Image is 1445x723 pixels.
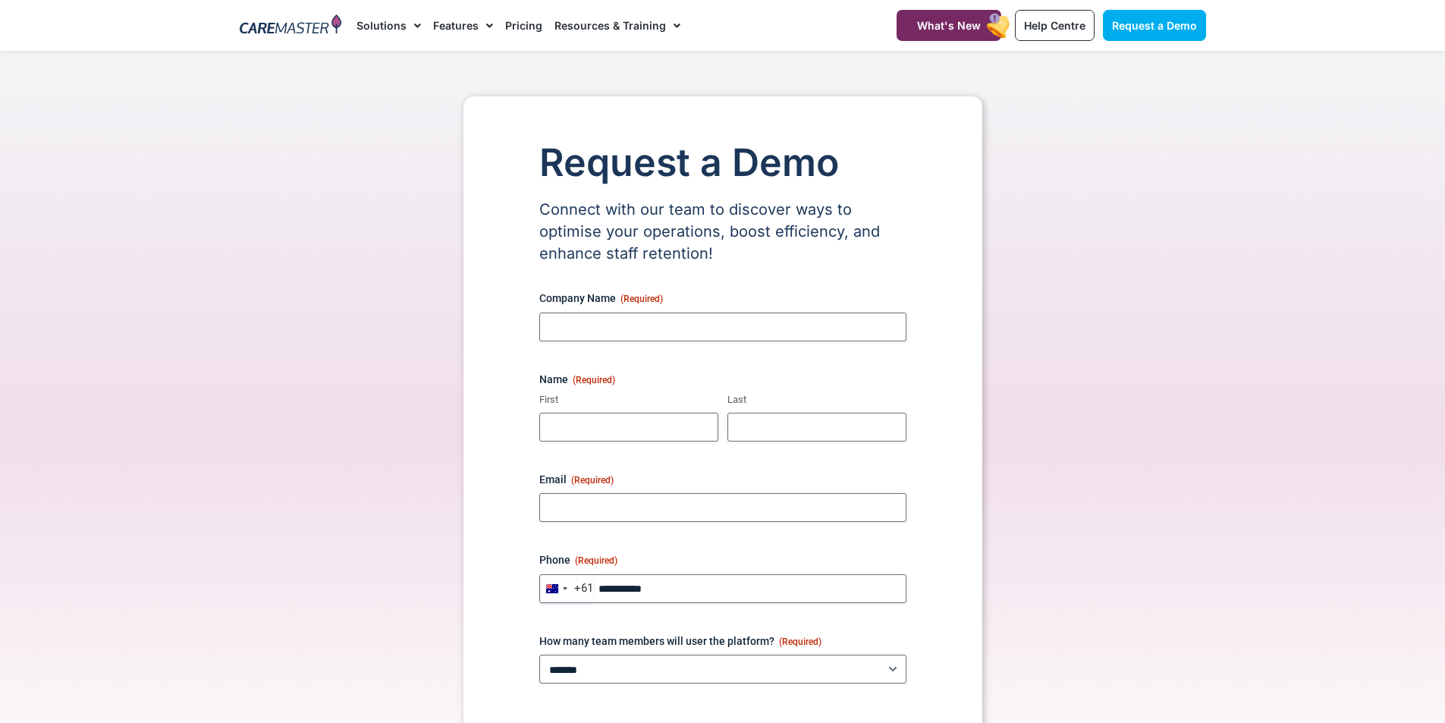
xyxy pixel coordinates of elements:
span: (Required) [571,475,614,486]
label: How many team members will user the platform? [539,633,906,649]
span: Help Centre [1024,19,1085,32]
button: Selected country [540,574,593,603]
label: Phone [539,552,906,567]
a: Help Centre [1015,10,1095,41]
img: CareMaster Logo [240,14,342,37]
span: (Required) [620,294,663,304]
span: Request a Demo [1112,19,1197,32]
h1: Request a Demo [539,142,906,184]
span: What's New [917,19,981,32]
a: Request a Demo [1103,10,1206,41]
span: (Required) [575,555,617,566]
label: Company Name [539,291,906,306]
a: What's New [897,10,1001,41]
label: First [539,393,718,407]
div: +61 [574,583,593,594]
label: Email [539,472,906,487]
label: Last [727,393,906,407]
span: (Required) [573,375,615,385]
span: (Required) [779,637,821,647]
legend: Name [539,372,615,387]
p: Connect with our team to discover ways to optimise your operations, boost efficiency, and enhance... [539,199,906,265]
